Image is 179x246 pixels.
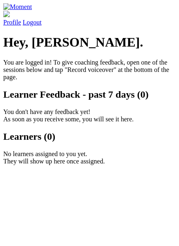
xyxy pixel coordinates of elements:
h2: Learners (0) [3,131,176,142]
h1: Hey, [PERSON_NAME]. [3,35,176,50]
img: default_avatar-b4e2223d03051bc43aaaccfb402a43260a3f17acc7fafc1603fdf008d6cba3c9.png [3,11,10,17]
p: You are logged in! To give coaching feedback, open one of the sessions below and tap "Record voic... [3,59,176,81]
p: You don't have any feedback yet! As soon as you receive some, you will see it here. [3,108,176,123]
a: Profile [3,11,176,26]
p: No learners assigned to you yet. They will show up here once assigned. [3,150,176,165]
a: Logout [23,19,42,26]
h2: Learner Feedback - past 7 days (0) [3,89,176,100]
img: Moment [3,3,32,11]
